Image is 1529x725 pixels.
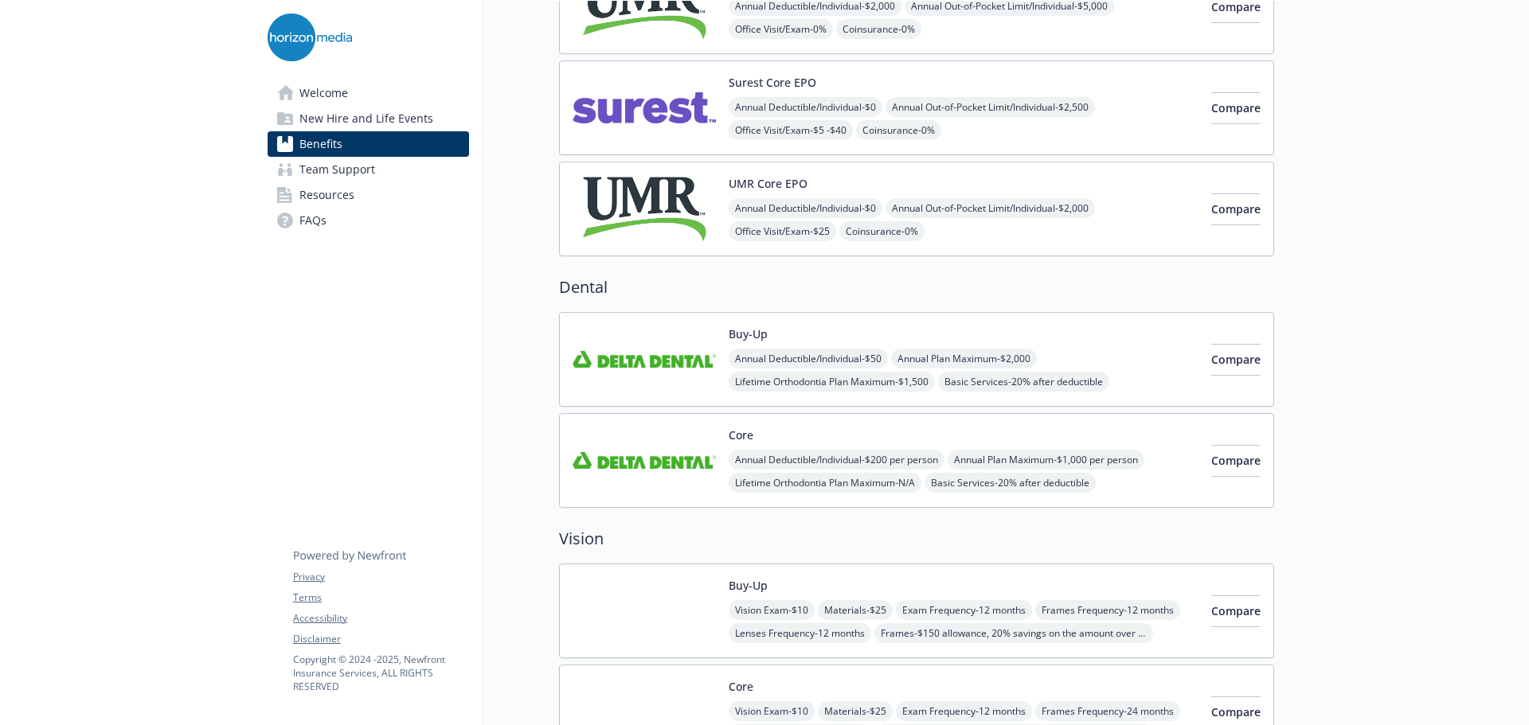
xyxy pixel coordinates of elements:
span: Resources [299,182,354,208]
a: Team Support [268,157,469,182]
span: Compare [1211,453,1261,468]
img: Vision Service Plan carrier logo [573,577,716,645]
span: Frames Frequency - 24 months [1035,701,1180,721]
button: Compare [1211,344,1261,376]
span: Office Visit/Exam - $25 [729,221,836,241]
img: Surest carrier logo [573,74,716,142]
a: Accessibility [293,611,468,626]
h2: Dental [559,275,1274,299]
span: Welcome [299,80,348,106]
a: Resources [268,182,469,208]
button: Compare [1211,595,1261,627]
span: Coinsurance - 0% [856,120,941,140]
span: Annual Out-of-Pocket Limit/Individual - $2,000 [886,198,1095,218]
a: Terms [293,591,468,605]
span: New Hire and Life Events [299,106,433,131]
span: Frames - $150 allowance, 20% savings on the amount over your allowance [874,623,1153,643]
span: Lenses Frequency - 12 months [729,623,871,643]
span: Team Support [299,157,375,182]
img: Delta Dental Insurance Company carrier logo [573,325,716,393]
span: Basic Services - 20% after deductible [925,473,1096,493]
button: Core [729,427,753,443]
span: Coinsurance - 0% [839,221,925,241]
span: Compare [1211,704,1261,719]
a: Welcome [268,80,469,106]
span: Lifetime Orthodontia Plan Maximum - $1,500 [729,372,935,392]
button: Buy-Up [729,325,768,342]
span: Coinsurance - 0% [836,19,921,39]
button: Compare [1211,445,1261,477]
span: Annual Out-of-Pocket Limit/Individual - $2,500 [886,97,1095,117]
span: Vision Exam - $10 [729,600,815,620]
span: Annual Deductible/Individual - $200 per person [729,450,944,470]
span: Exam Frequency - 12 months [896,701,1032,721]
span: Frames Frequency - 12 months [1035,600,1180,620]
span: Exam Frequency - 12 months [896,600,1032,620]
h2: Vision [559,527,1274,551]
a: FAQs [268,208,469,233]
span: Compare [1211,603,1261,618]
span: Office Visit/Exam - $5 -$40 [729,120,853,140]
span: Materials - $25 [818,600,893,620]
a: Privacy [293,570,468,584]
span: Annual Deductible/Individual - $0 [729,97,882,117]
button: Compare [1211,92,1261,124]
button: Buy-Up [729,577,768,594]
a: New Hire and Life Events [268,106,469,131]
span: Annual Deductible/Individual - $50 [729,349,888,368]
span: Compare [1211,201,1261,216]
span: Compare [1211,352,1261,367]
button: Surest Core EPO [729,74,816,91]
span: FAQs [299,208,327,233]
a: Benefits [268,131,469,157]
span: Basic Services - 20% after deductible [938,372,1109,392]
p: Copyright © 2024 - 2025 , Newfront Insurance Services, ALL RIGHTS RESERVED [293,653,468,693]
img: Delta Dental Insurance Company carrier logo [573,427,716,494]
img: UMR carrier logo [573,175,716,243]
span: Lifetime Orthodontia Plan Maximum - N/A [729,473,921,493]
span: Office Visit/Exam - 0% [729,19,833,39]
button: Compare [1211,193,1261,225]
span: Compare [1211,100,1261,115]
span: Annual Plan Maximum - $2,000 [891,349,1037,368]
a: Disclaimer [293,632,468,646]
span: Benefits [299,131,342,157]
span: Annual Deductible/Individual - $0 [729,198,882,218]
button: UMR Core EPO [729,175,808,192]
span: Vision Exam - $10 [729,701,815,721]
span: Materials - $25 [818,701,893,721]
span: Annual Plan Maximum - $1,000 per person [948,450,1144,470]
button: Core [729,678,753,695]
